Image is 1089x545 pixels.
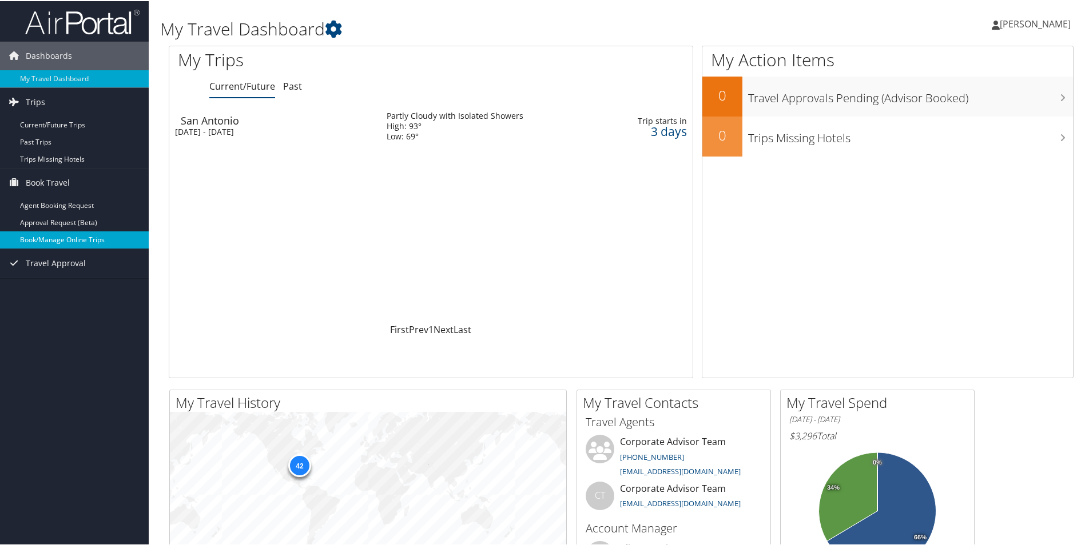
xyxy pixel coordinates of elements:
h6: [DATE] - [DATE] [789,413,965,424]
tspan: 66% [914,533,927,540]
div: 3 days [623,125,686,135]
a: [EMAIL_ADDRESS][DOMAIN_NAME] [620,497,741,507]
div: CT [586,480,614,509]
h2: My Travel Spend [786,392,974,411]
h1: My Action Items [702,47,1073,71]
h2: 0 [702,85,742,104]
a: 0Travel Approvals Pending (Advisor Booked) [702,75,1073,115]
span: Travel Approval [26,248,86,276]
h3: Trips Missing Hotels [748,123,1073,145]
div: San Antonio [181,114,375,125]
h6: Total [789,428,965,441]
a: 0Trips Missing Hotels [702,115,1073,155]
div: High: 93° [387,120,523,130]
a: Current/Future [209,79,275,91]
tspan: 34% [827,483,840,490]
h3: Travel Agents [586,413,762,429]
img: airportal-logo.png [25,7,140,34]
div: Trip starts in [623,115,686,125]
span: $3,296 [789,428,817,441]
a: 1 [428,322,434,335]
a: [EMAIL_ADDRESS][DOMAIN_NAME] [620,465,741,475]
a: Past [283,79,302,91]
a: Next [434,322,454,335]
a: Last [454,322,471,335]
a: [PERSON_NAME] [992,6,1082,40]
span: Book Travel [26,167,70,196]
a: Prev [409,322,428,335]
div: 42 [288,453,311,476]
h1: My Travel Dashboard [160,16,775,40]
h1: My Trips [178,47,466,71]
a: First [390,322,409,335]
h3: Account Manager [586,519,762,535]
span: Dashboards [26,41,72,69]
span: [PERSON_NAME] [1000,17,1071,29]
div: Low: 69° [387,130,523,141]
div: [DATE] - [DATE] [175,126,369,136]
a: [PHONE_NUMBER] [620,451,684,461]
span: Trips [26,87,45,115]
tspan: 0% [873,458,882,465]
li: Corporate Advisor Team [580,480,768,518]
h2: My Travel History [176,392,566,411]
li: Corporate Advisor Team [580,434,768,480]
h3: Travel Approvals Pending (Advisor Booked) [748,83,1073,105]
h2: 0 [702,125,742,144]
div: Partly Cloudy with Isolated Showers [387,110,523,120]
h2: My Travel Contacts [583,392,770,411]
